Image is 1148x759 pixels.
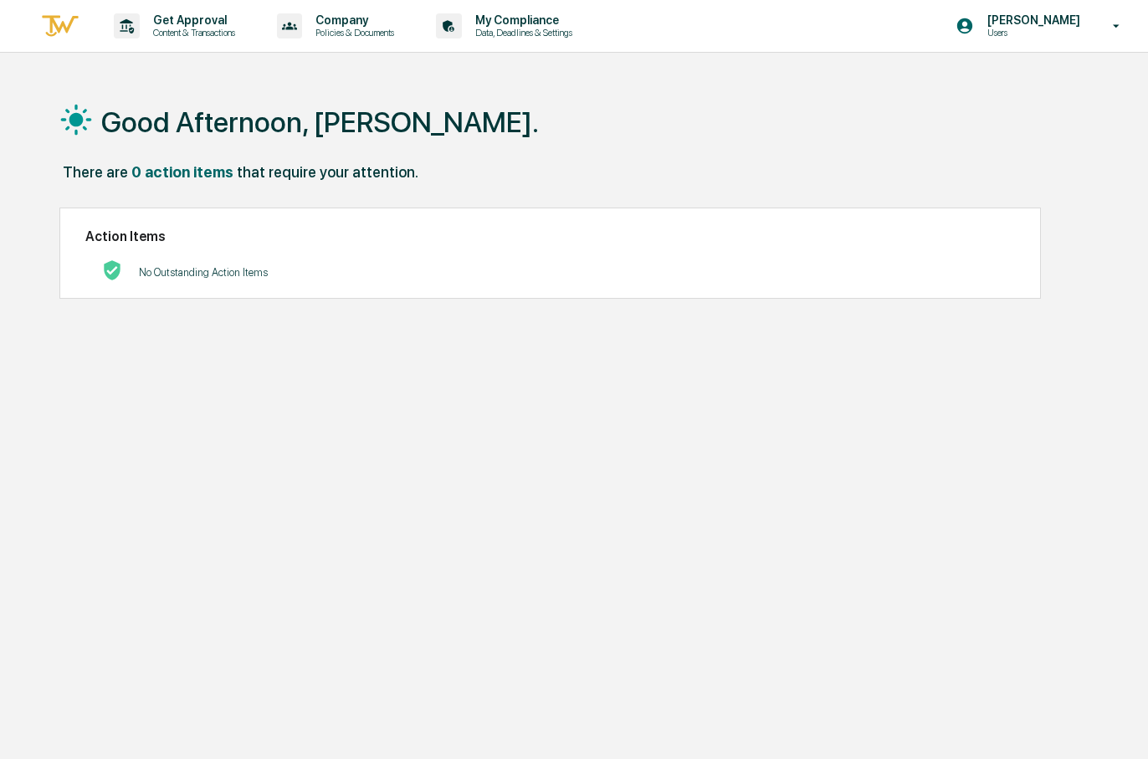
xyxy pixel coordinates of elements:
[974,27,1089,38] p: Users
[85,228,1015,244] h2: Action Items
[101,105,539,139] h1: Good Afternoon, [PERSON_NAME].
[302,27,402,38] p: Policies & Documents
[63,163,128,181] div: There are
[462,27,581,38] p: Data, Deadlines & Settings
[140,27,243,38] p: Content & Transactions
[462,13,581,27] p: My Compliance
[139,266,268,279] p: No Outstanding Action Items
[140,13,243,27] p: Get Approval
[40,13,80,40] img: logo
[302,13,402,27] p: Company
[237,163,418,181] div: that require your attention.
[102,260,122,280] img: No Actions logo
[131,163,233,181] div: 0 action items
[974,13,1089,27] p: [PERSON_NAME]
